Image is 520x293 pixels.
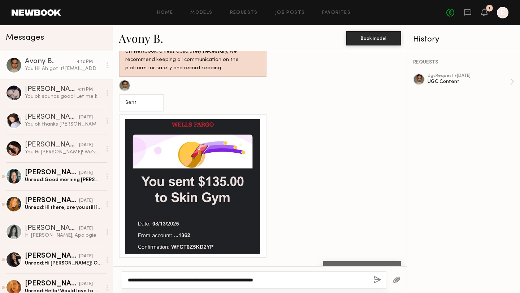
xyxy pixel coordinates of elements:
[79,197,93,204] div: [DATE]
[157,10,173,15] a: Home
[25,121,102,128] div: You: ok thanks [PERSON_NAME]! Yes, let me know :)
[428,74,510,78] div: ugc Request • [DATE]
[25,169,79,176] div: [PERSON_NAME]
[25,253,79,260] div: [PERSON_NAME]
[489,6,490,10] div: 1
[79,253,93,260] div: [DATE]
[428,78,510,85] div: UGC Content
[79,170,93,176] div: [DATE]
[346,35,401,41] a: Book model
[230,10,258,15] a: Requests
[190,10,212,15] a: Models
[413,60,514,65] div: REQUESTS
[25,149,102,156] div: You: Hi [PERSON_NAME]! We've been trying to reach out. Please let us know if you're still interested
[25,232,102,239] div: Hi [PERSON_NAME], Apologies I’m just barely seeing your message now! I’ll link my UGC portfolio f...
[25,197,79,204] div: [PERSON_NAME]
[6,34,44,42] span: Messages
[25,65,102,72] div: You: Hi! Ah got it! [EMAIL_ADDRESS][DOMAIN_NAME] Here is the Zelle email info
[329,266,395,274] div: Thank you [PERSON_NAME]!
[79,281,93,288] div: [DATE]
[25,93,102,100] div: You: ok sounds good! Let me know :)
[25,58,77,65] div: Avony B.
[79,142,93,149] div: [DATE]
[413,35,514,44] div: History
[25,114,79,121] div: [PERSON_NAME]
[428,74,514,90] a: ugcRequest •[DATE]UGC Content
[125,99,157,107] div: Sent
[25,204,102,211] div: Unread: Hi there, are you still interested? Please reach out to my email for a faster response: c...
[497,7,508,18] a: E
[77,86,93,93] div: 4:11 PM
[77,58,93,65] div: 4:12 PM
[25,280,79,288] div: [PERSON_NAME]
[25,86,77,93] div: [PERSON_NAME]
[275,10,305,15] a: Job Posts
[322,10,351,15] a: Favorites
[125,40,260,73] div: Hey! Looks like you’re trying to take the conversation off Newbook. Unless absolutely necessary, ...
[25,141,79,149] div: [PERSON_NAME]
[25,176,102,183] div: Unread: Good morning [PERSON_NAME], Hope you had a wonderful weekend! I just wanted to check-in a...
[79,225,93,232] div: [DATE]
[346,31,401,45] button: Book model
[25,260,102,267] div: Unread: Hi [PERSON_NAME]! Omg, thank you so much for reaching out, I absolutely love Skin Gym and...
[119,30,163,46] a: Avony B.
[25,225,79,232] div: [PERSON_NAME]
[79,114,93,121] div: [DATE]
